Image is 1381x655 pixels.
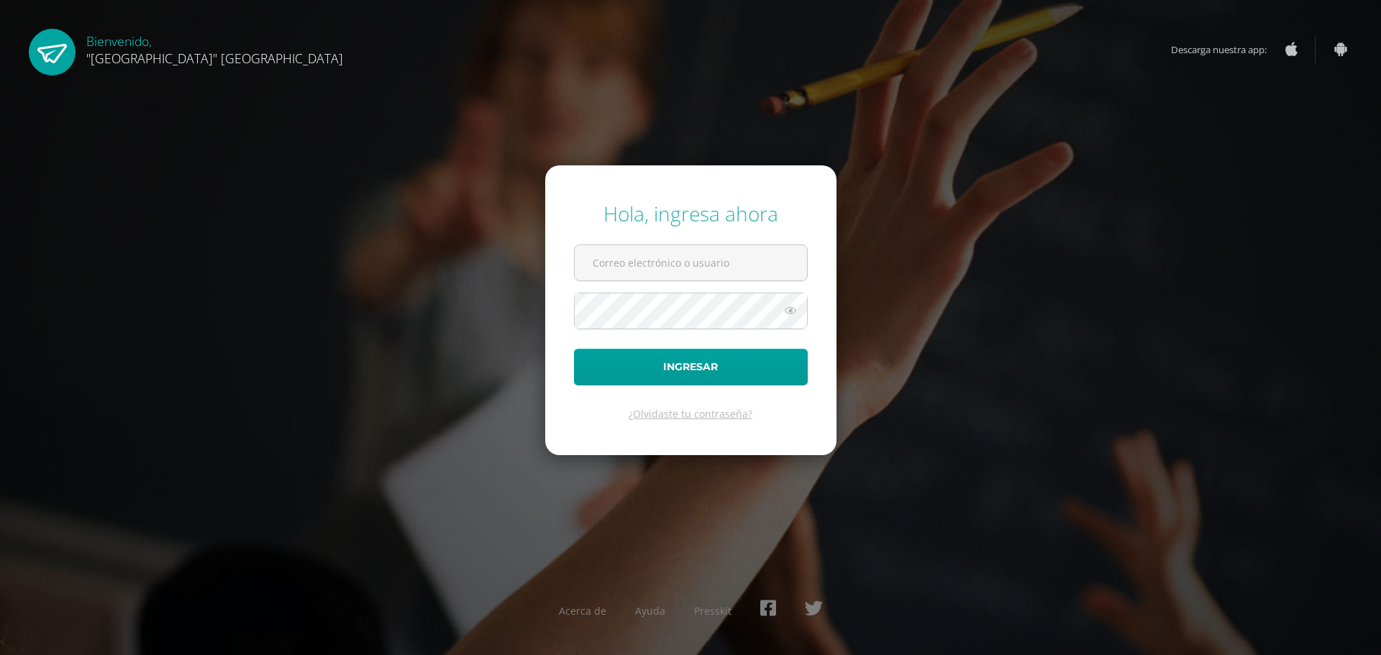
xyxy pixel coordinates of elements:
a: Presskit [694,604,731,618]
div: Bienvenido, [86,29,343,67]
span: Descarga nuestra app: [1171,36,1281,63]
a: Acerca de [559,604,606,618]
button: Ingresar [574,349,808,385]
input: Correo electrónico o usuario [575,245,807,280]
a: ¿Olvidaste tu contraseña? [629,407,752,421]
span: "[GEOGRAPHIC_DATA]" [GEOGRAPHIC_DATA] [86,50,343,67]
a: Ayuda [635,604,665,618]
div: Hola, ingresa ahora [574,200,808,227]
